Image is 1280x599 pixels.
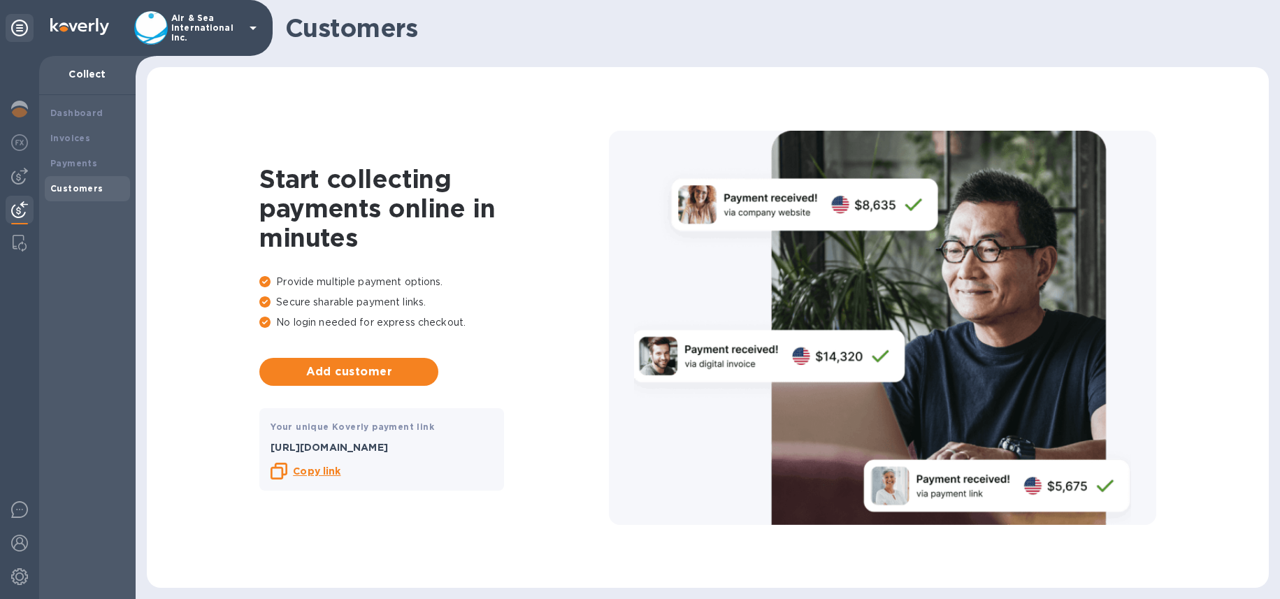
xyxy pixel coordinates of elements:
[6,14,34,42] div: Unpin categories
[259,358,438,386] button: Add customer
[293,466,340,477] b: Copy link
[50,183,103,194] b: Customers
[285,13,1258,43] h1: Customers
[259,275,609,289] p: Provide multiple payment options.
[50,108,103,118] b: Dashboard
[259,315,609,330] p: No login needed for express checkout.
[50,133,90,143] b: Invoices
[50,158,97,168] b: Payments
[11,134,28,151] img: Foreign exchange
[271,363,427,380] span: Add customer
[259,295,609,310] p: Secure sharable payment links.
[271,440,493,454] p: [URL][DOMAIN_NAME]
[50,67,124,81] p: Collect
[271,421,434,432] b: Your unique Koverly payment link
[259,164,609,252] h1: Start collecting payments online in minutes
[50,18,109,35] img: Logo
[171,13,241,43] p: Air & Sea International Inc.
